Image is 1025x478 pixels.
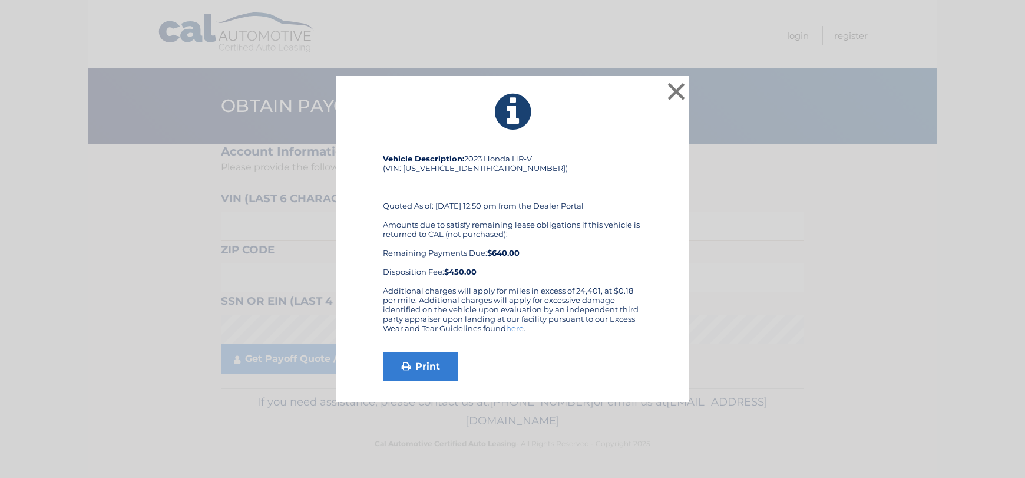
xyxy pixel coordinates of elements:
[506,324,524,333] a: here
[487,248,520,258] b: $640.00
[383,154,642,286] div: 2023 Honda HR-V (VIN: [US_VEHICLE_IDENTIFICATION_NUMBER]) Quoted As of: [DATE] 12:50 pm from the ...
[444,267,477,276] strong: $450.00
[383,286,642,342] div: Additional charges will apply for miles in excess of 24,401, at $0.18 per mile. Additional charge...
[383,220,642,276] div: Amounts due to satisfy remaining lease obligations if this vehicle is returned to CAL (not purcha...
[383,352,458,381] a: Print
[664,80,688,103] button: ×
[383,154,464,163] strong: Vehicle Description:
